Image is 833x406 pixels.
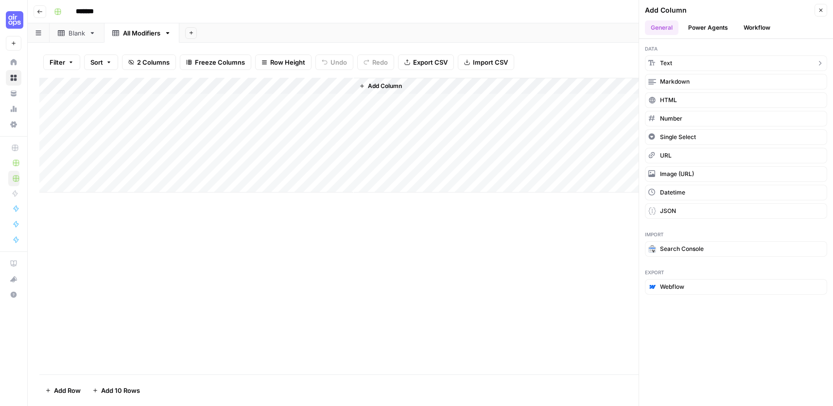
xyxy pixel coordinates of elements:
a: All Modifiers [104,23,179,43]
button: Undo [315,54,353,70]
span: Webflow [660,282,684,291]
button: Datetime [645,185,827,200]
button: Text [645,55,827,71]
button: Filter [43,54,80,70]
span: HTML [660,96,677,105]
button: What's new? [6,271,21,287]
button: Add Column [355,80,406,92]
span: Export CSV [413,57,448,67]
div: All Modifiers [123,28,160,38]
button: Markdown [645,74,827,89]
button: General [645,20,678,35]
span: Image (URL) [660,170,694,178]
button: Image (URL) [645,166,827,182]
button: Row Height [255,54,312,70]
span: Row Height [270,57,305,67]
button: Add 10 Rows [87,383,146,398]
span: Sort [90,57,103,67]
span: Add Column [368,82,402,90]
button: Workflow [738,20,776,35]
a: Browse [6,70,21,86]
button: JSON [645,203,827,219]
button: Webflow [645,279,827,295]
button: Import CSV [458,54,514,70]
div: Blank [69,28,85,38]
span: URL [660,151,672,160]
button: Add Row [39,383,87,398]
button: Workspace: Cohort 5 [6,8,21,32]
button: Sort [84,54,118,70]
button: Power Agents [682,20,734,35]
button: URL [645,148,827,163]
span: Search Console [660,245,704,253]
div: What's new? [6,272,21,286]
button: Search Console [645,241,827,257]
span: JSON [660,207,676,215]
button: 2 Columns [122,54,176,70]
button: Freeze Columns [180,54,251,70]
span: 2 Columns [137,57,170,67]
span: Text [660,59,672,68]
a: Usage [6,101,21,117]
a: Blank [50,23,104,43]
span: Freeze Columns [195,57,245,67]
span: Datetime [660,188,685,197]
a: AirOps Academy [6,256,21,271]
span: Single Select [660,133,696,141]
button: Single Select [645,129,827,145]
img: Cohort 5 Logo [6,11,23,29]
button: Redo [357,54,394,70]
a: Home [6,54,21,70]
span: Data [645,45,827,53]
a: Your Data [6,86,21,101]
span: Undo [330,57,347,67]
button: Export CSV [398,54,454,70]
span: Add Row [54,386,81,395]
span: Import [645,230,827,238]
span: Redo [372,57,388,67]
span: Filter [50,57,65,67]
span: Number [660,114,682,123]
button: Number [645,111,827,126]
button: HTML [645,92,827,108]
button: Help + Support [6,287,21,302]
a: Settings [6,117,21,132]
span: Markdown [660,77,690,86]
span: Add 10 Rows [101,386,140,395]
span: Export [645,268,827,276]
span: Import CSV [473,57,508,67]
